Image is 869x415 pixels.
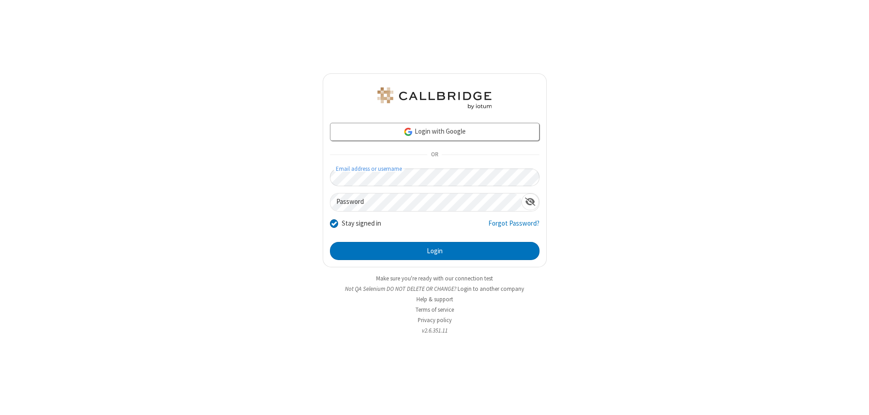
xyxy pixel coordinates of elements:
div: Show password [521,193,539,210]
button: Login to another company [458,285,524,293]
span: OR [427,149,442,161]
a: Make sure you're ready with our connection test [376,275,493,282]
li: Not QA Selenium DO NOT DELETE OR CHANGE? [323,285,547,293]
input: Email address or username [330,169,540,186]
a: Login with Google [330,123,540,141]
a: Terms of service [415,306,454,314]
img: google-icon.png [403,127,413,137]
li: v2.6.351.11 [323,326,547,335]
a: Forgot Password? [488,218,540,236]
a: Privacy policy [418,316,452,324]
button: Login [330,242,540,260]
a: Help & support [416,295,453,303]
label: Stay signed in [342,218,381,229]
input: Password [330,193,521,211]
img: QA Selenium DO NOT DELETE OR CHANGE [376,87,493,109]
